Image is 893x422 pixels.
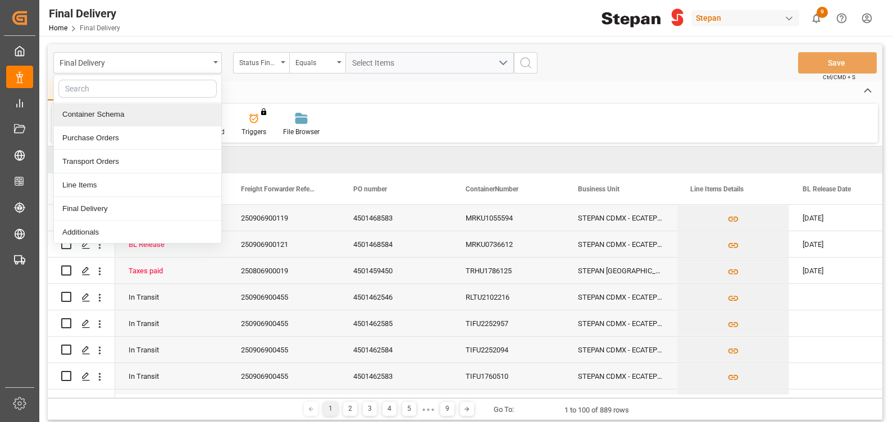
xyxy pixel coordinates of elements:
span: Select Items [352,58,400,67]
button: open menu [345,52,514,74]
div: File Browser [283,127,320,137]
div: Final Delivery [60,55,209,69]
div: Press SPACE to select this row. [48,337,115,363]
div: Line Items [54,173,221,197]
button: close menu [53,52,222,74]
span: PO number [353,185,387,193]
div: Press SPACE to select this row. [48,389,115,416]
div: 4501468584 [340,231,452,257]
div: MRKU1055594 [452,205,564,231]
div: BL Release [129,232,214,258]
button: Stepan [691,7,804,29]
div: TRHU1786125 [452,258,564,283]
div: 4501468583 [340,205,452,231]
div: 4501462546 [340,284,452,310]
div: 250906900455 [227,310,340,336]
div: 4501462583 [340,363,452,389]
button: show 9 new notifications [804,6,829,31]
span: 9 [817,7,828,18]
span: ContainerNumber [466,185,518,193]
div: 5 [402,402,416,416]
div: 250806900019 [227,258,340,283]
span: BL Release Date [803,185,851,193]
span: Line Items Details [690,185,744,193]
div: ● ● ● [422,405,434,414]
div: STEPAN CDMX - ECATEPEC [564,389,677,415]
div: 250906900121 [227,231,340,257]
div: 1 to 100 of 889 rows [564,405,629,416]
div: STEPAN CDMX - ECATEPEC [564,284,677,310]
div: 3 [363,402,377,416]
div: 250906900119 [227,205,340,231]
div: TIFU2252094 [452,337,564,363]
div: Press SPACE to select this row. [48,231,115,258]
div: 1 [324,402,338,416]
div: Press SPACE to select this row. [48,258,115,284]
div: Additionals [54,221,221,244]
div: STEPAN CDMX - ECATEPEC [564,205,677,231]
div: Press SPACE to select this row. [48,205,115,231]
div: In Transit [129,337,214,363]
button: Save [798,52,877,74]
div: Purchase Orders [54,126,221,150]
div: 250906900455 [227,363,340,389]
div: MRKU0736612 [452,231,564,257]
div: TIFU1760510 [452,363,564,389]
div: 250906900455 [227,337,340,363]
button: open menu [289,52,345,74]
div: Press SPACE to select this row. [48,363,115,389]
div: STEPAN CDMX - ECATEPEC [564,231,677,257]
div: Equals [295,55,334,68]
div: In Transit [129,364,214,389]
div: Status Final Delivery [239,55,277,68]
div: 4 [382,402,397,416]
div: 2 [343,402,357,416]
div: In Transit [129,285,214,310]
div: STEPAN CDMX - ECATEPEC [564,363,677,389]
div: 4501462585 [340,310,452,336]
a: Home [49,24,67,32]
div: 4501462509 [340,389,452,415]
div: In Transit [129,311,214,337]
div: 4501459450 [340,258,452,283]
div: 9 [440,402,454,416]
div: STEPAN CDMX - ECATEPEC [564,310,677,336]
div: Taxes paid [129,258,214,284]
div: Final Delivery [54,197,221,221]
div: Home [48,81,86,100]
button: Help Center [829,6,854,31]
div: Transport Orders [54,150,221,173]
input: Search [58,80,217,98]
div: STEPAN [GEOGRAPHIC_DATA] - [PERSON_NAME] [564,258,677,283]
div: RLTU2102216 [452,284,564,310]
span: Business Unit [578,185,619,193]
div: Go To: [494,404,514,415]
span: Freight Forwarder Reference [241,185,316,193]
div: 250906900455 [227,284,340,310]
div: Custom Clearance [129,390,214,416]
div: STEPAN CDMX - ECATEPEC [564,337,677,363]
div: TIFU2252772 [452,389,564,415]
img: Stepan_Company_logo.svg.png_1713531530.png [602,8,684,28]
div: TIFU2252957 [452,310,564,336]
div: 250806900565 [227,389,340,415]
button: search button [514,52,537,74]
div: Final Delivery [49,5,120,22]
div: Container Schema [54,103,221,126]
div: 4501462584 [340,337,452,363]
button: open menu [233,52,289,74]
span: Ctrl/CMD + S [823,73,855,81]
div: Stepan [691,10,799,26]
div: Press SPACE to select this row. [48,284,115,310]
div: Press SPACE to select this row. [48,310,115,337]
